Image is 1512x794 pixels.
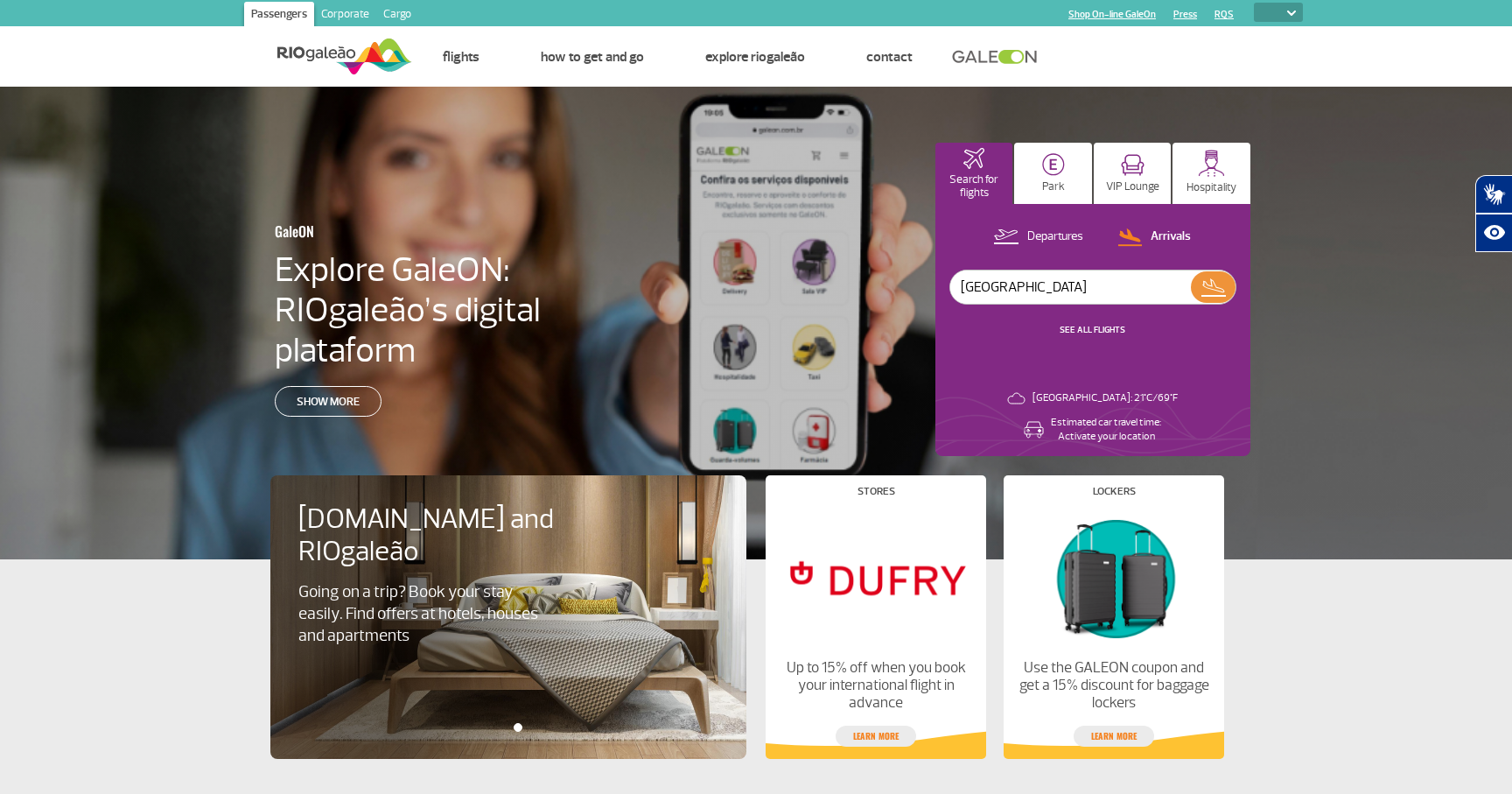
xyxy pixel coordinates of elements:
[1094,143,1172,204] button: VIP Lounge
[836,726,916,747] a: Learn more
[1172,143,1250,204] button: Hospitality
[1475,175,1512,214] button: Abrir tradutor de língua de sinais.
[275,249,653,370] h4: Explore GaleON: RIOgaleão’s digital plataform
[1014,143,1092,204] button: Park
[1151,228,1191,245] p: Arrivals
[314,2,376,30] a: Corporate
[857,487,895,496] h4: Stores
[780,659,971,712] p: Up to 15% off when you book your international flight in advance
[1018,659,1209,712] p: Use the GALEON coupon and get a 15% discount for baggage lockers
[935,143,1013,204] button: Search for flights
[1074,726,1154,747] a: Learn more
[298,503,718,647] a: [DOMAIN_NAME] and RIOgaleãoGoing on a trip? Book your stay easily. Find offers at hotels, houses ...
[541,48,644,66] a: How to get and go
[989,226,1088,249] button: Departures
[1060,324,1125,335] a: SEE ALL FLIGHTS
[944,173,1004,200] p: Search for flights
[1173,9,1197,20] a: Press
[963,148,984,169] img: airplaneHomeActive.svg
[1054,323,1130,337] button: SEE ALL FLIGHTS
[1093,487,1136,496] h4: Lockers
[275,386,381,417] a: Show more
[1121,154,1144,176] img: vipRoom.svg
[1042,153,1065,176] img: carParkingHome.svg
[1198,150,1225,177] img: hospitality.svg
[1186,181,1236,194] p: Hospitality
[1032,391,1178,405] p: [GEOGRAPHIC_DATA]: 21°C/69°F
[443,48,479,66] a: Flights
[376,2,418,30] a: Cargo
[1475,175,1512,252] div: Plugin de acessibilidade da Hand Talk.
[298,503,577,568] h4: [DOMAIN_NAME] and RIOgaleão
[1027,228,1083,245] p: Departures
[1051,416,1161,444] p: Estimated car travel time: Activate your location
[1214,9,1234,20] a: RQS
[244,2,314,30] a: Passengers
[1112,226,1196,249] button: Arrivals
[1106,180,1159,193] p: VIP Lounge
[1042,180,1065,193] p: Park
[1018,510,1209,645] img: Lockers
[950,271,1191,304] input: Flight, city or airline
[866,48,913,66] a: Contact
[705,48,805,66] a: Explore RIOgaleão
[275,213,567,249] h3: GaleON
[1475,214,1512,252] button: Abrir recursos assistivos.
[298,581,547,647] p: Going on a trip? Book your stay easily. Find offers at hotels, houses and apartments
[780,510,971,645] img: Stores
[1068,9,1156,20] a: Shop On-line GaleOn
